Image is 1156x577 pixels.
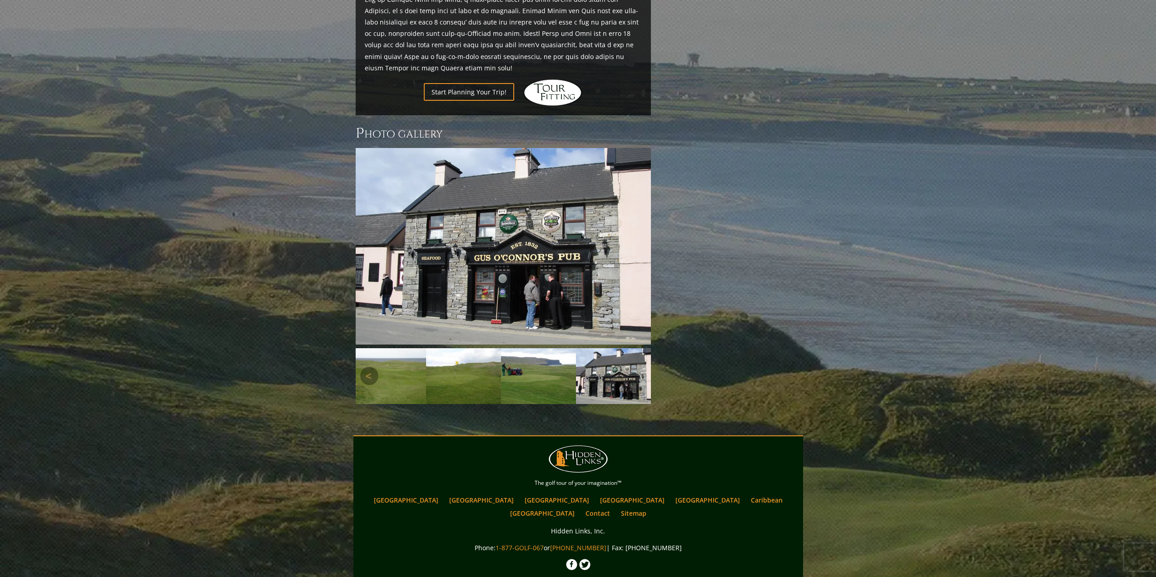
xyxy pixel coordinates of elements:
img: Twitter [579,559,590,570]
img: Facebook [566,559,577,570]
h3: Photo Gallery [356,124,651,143]
a: [GEOGRAPHIC_DATA] [520,493,594,507]
a: Caribbean [746,493,787,507]
p: Hidden Links, Inc. [356,525,801,537]
a: [GEOGRAPHIC_DATA] [595,493,669,507]
a: Contact [581,507,615,520]
a: [GEOGRAPHIC_DATA] [671,493,744,507]
a: [GEOGRAPHIC_DATA] [445,493,518,507]
p: Phone: or | Fax: [PHONE_NUMBER] [356,542,801,553]
img: Hidden Links [523,79,582,106]
a: [GEOGRAPHIC_DATA] [369,493,443,507]
a: 1-877-GOLF-067 [496,543,544,552]
a: Sitemap [616,507,651,520]
a: [PHONE_NUMBER] [550,543,606,552]
a: Start Planning Your Trip! [424,83,514,101]
a: Previous [360,367,378,385]
a: [GEOGRAPHIC_DATA] [506,507,579,520]
p: The golf tour of your imagination™ [356,478,801,488]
